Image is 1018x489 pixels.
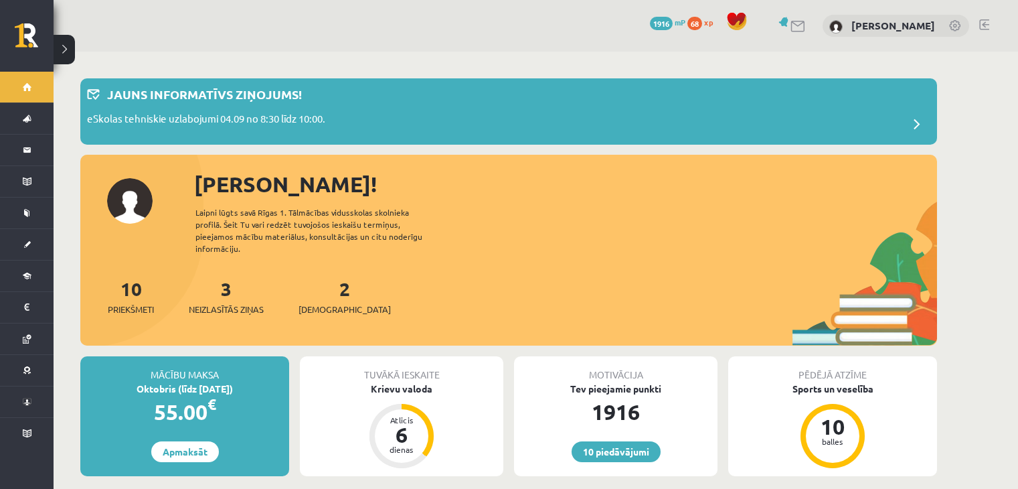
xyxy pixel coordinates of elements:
a: Krievu valoda Atlicis 6 dienas [300,382,503,470]
a: 1916 mP [650,17,685,27]
a: Apmaksāt [151,441,219,462]
span: 68 [687,17,702,30]
div: [PERSON_NAME]! [194,168,937,200]
div: Krievu valoda [300,382,503,396]
a: 10Priekšmeti [108,277,154,316]
a: 3Neizlasītās ziņas [189,277,264,316]
a: 2[DEMOGRAPHIC_DATA] [299,277,391,316]
div: Pēdējā atzīme [728,356,937,382]
div: Motivācija [514,356,717,382]
span: Neizlasītās ziņas [189,303,264,316]
div: Tuvākā ieskaite [300,356,503,382]
div: Tev pieejamie punkti [514,382,717,396]
p: eSkolas tehniskie uzlabojumi 04.09 no 8:30 līdz 10:00. [87,111,325,130]
div: Sports un veselība [728,382,937,396]
span: € [207,395,216,414]
div: Atlicis [381,416,422,424]
a: 68 xp [687,17,719,27]
span: [DEMOGRAPHIC_DATA] [299,303,391,316]
div: 1916 [514,396,717,428]
span: xp [704,17,713,27]
a: Jauns informatīvs ziņojums! eSkolas tehniskie uzlabojumi 04.09 no 8:30 līdz 10:00. [87,85,930,138]
span: 1916 [650,17,673,30]
p: Jauns informatīvs ziņojums! [107,85,302,103]
a: Sports un veselība 10 balles [728,382,937,470]
div: Mācību maksa [80,356,289,382]
div: 55.00 [80,396,289,428]
div: dienas [381,445,422,453]
span: Priekšmeti [108,303,154,316]
div: Oktobris (līdz [DATE]) [80,382,289,396]
a: 10 piedāvājumi [572,441,661,462]
span: mP [675,17,685,27]
img: Adriana Skurbe [829,20,843,33]
div: balles [813,437,853,445]
a: Rīgas 1. Tālmācības vidusskola [15,23,54,57]
div: 6 [381,424,422,445]
a: [PERSON_NAME] [851,19,935,32]
div: 10 [813,416,853,437]
div: Laipni lūgts savā Rīgas 1. Tālmācības vidusskolas skolnieka profilā. Šeit Tu vari redzēt tuvojošo... [195,206,446,255]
